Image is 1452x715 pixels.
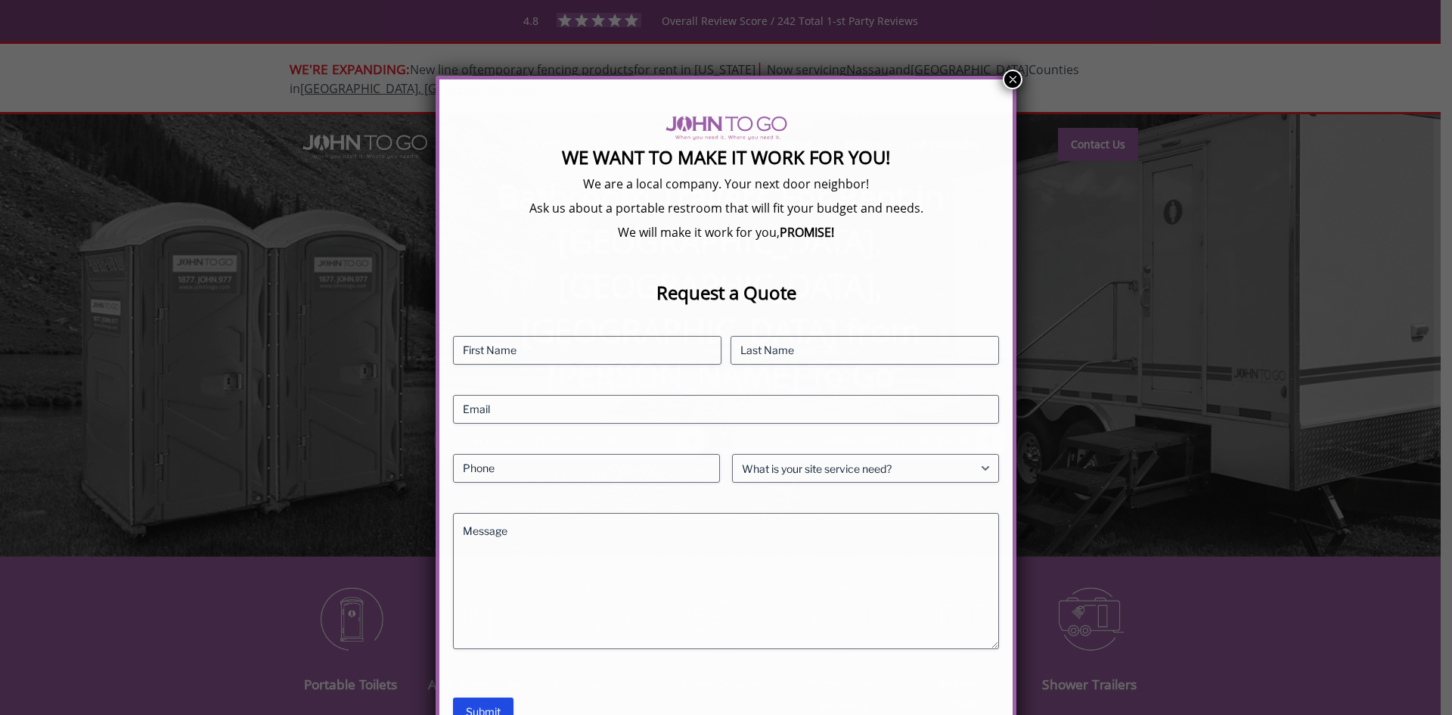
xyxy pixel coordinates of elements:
b: PROMISE! [780,224,834,241]
p: We are a local company. Your next door neighbor! [453,176,999,192]
img: logo of viptogo [665,116,787,140]
button: Close [1003,70,1022,89]
strong: Request a Quote [656,280,796,305]
input: Last Name [731,336,999,365]
p: We will make it work for you, [453,224,999,241]
p: Ask us about a portable restroom that will fit your budget and needs. [453,200,999,216]
input: Email [453,395,999,424]
input: Phone [453,454,720,483]
strong: We Want To Make It Work For You! [562,145,890,169]
input: First Name [453,336,721,365]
